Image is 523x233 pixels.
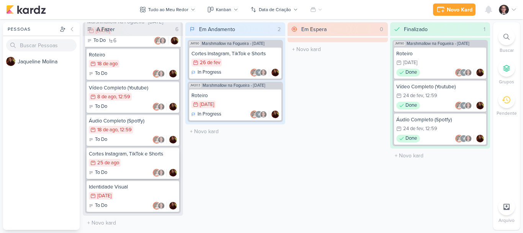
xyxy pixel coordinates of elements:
img: Humberto Piedade [157,136,165,144]
div: To Do [89,202,107,210]
div: Responsável: Jaqueline Molina [271,69,279,76]
span: Marshmallow na Fogueira - Março 2025 [203,83,265,88]
div: 0 [377,25,386,33]
img: Jaqueline Molina [271,69,279,76]
img: Humberto Piedade [464,102,472,109]
div: 24 de fev [403,126,423,131]
div: 24 de fev [403,93,423,98]
img: Humberto Piedade [498,4,509,15]
p: Arquivo [498,217,515,224]
img: Cezar Giusti [455,135,463,142]
div: 18 de ago [97,61,118,66]
span: JM190 [189,41,200,46]
img: Humberto Piedade [464,69,472,76]
img: Jaqueline Molina [169,169,177,177]
div: Colaboradores: Cezar Giusti, Humberto Piedade [154,37,168,45]
div: Identidade Visual [89,183,177,190]
div: Responsável: Jaqueline Molina [476,69,484,76]
p: To Do [95,70,107,78]
div: In Progress [191,69,221,76]
div: To Do [89,103,107,111]
span: JM203 [189,83,201,88]
img: Jaqueline Molina [169,70,177,78]
div: 25 de ago [97,160,119,165]
p: To Do [95,103,107,111]
img: Humberto Piedade [464,135,472,142]
p: To Do [95,169,107,177]
div: Roteiro [89,51,177,58]
img: Cezar Giusti [250,69,258,76]
img: Jaqueline Molina [169,103,177,111]
div: To Do [89,136,107,144]
div: , 12:59 [116,94,130,99]
div: Roteiro [396,50,484,57]
div: Done [396,69,420,76]
div: Colaboradores: Cezar Giusti, Humberto Piedade [153,70,167,78]
div: Done [396,135,420,142]
div: Responsável: Jaqueline Molina [169,136,177,144]
img: Humberto Piedade [157,202,165,210]
img: Jaqueline Molina [476,69,484,76]
div: [DATE] [403,60,417,65]
img: Cezar Giusti [153,136,160,144]
img: Humberto Piedade [260,69,267,76]
div: [DATE] [97,193,111,198]
div: Responsável: Jaqueline Molina [169,202,177,210]
img: Jaqueline Molina [6,57,15,66]
img: kardz.app [6,5,46,14]
div: Colaboradores: Cezar Giusti, Humberto Piedade [153,169,167,177]
img: Cezar Giusti [250,111,258,118]
div: In Progress [191,111,221,118]
span: 6 [113,38,116,43]
li: Ctrl + F [493,28,520,54]
div: Novo Kard [447,6,472,14]
div: A Fazer [96,25,115,33]
input: + Novo kard [392,150,489,161]
img: Jaqueline Molina [476,102,484,109]
div: Responsável: Jaqueline Molina [169,103,177,111]
img: Cezar Giusti [153,202,160,210]
img: Humberto Piedade [157,103,165,111]
input: Buscar Pessoas [6,39,77,51]
div: Colaboradores: Cezar Giusti, Yasmin Marchiori, Humberto Piedade [455,102,474,109]
p: To Do [95,136,107,144]
img: Cezar Giusti [153,169,160,177]
div: Colaboradores: Cezar Giusti, Humberto Piedade [153,202,167,210]
img: Humberto Piedade [157,169,165,177]
input: + Novo kard [84,217,181,228]
div: Cortes Instagram, TikTok e Shorts [89,150,177,157]
p: Done [405,135,417,142]
div: , 12:59 [423,126,437,131]
div: Pessoas [6,26,58,33]
span: Marshmallow na Fogueira - Fevereiro 2025 [202,41,265,46]
p: Done [405,102,417,109]
div: Vídeo Completo (Youtube) [89,84,177,91]
div: To Do [87,37,106,45]
div: 18 de ago [97,127,118,132]
div: To Do [89,169,107,177]
div: Áudio Completo (Spotfy) [89,117,177,124]
input: + Novo kard [187,126,284,137]
div: Responsável: Jaqueline Molina [271,111,279,118]
div: Responsável: Jaqueline Molina [169,169,177,177]
div: 1 [481,25,489,33]
img: Yasmin Marchiori [460,135,467,142]
p: To Do [93,37,106,45]
div: [DATE] [200,102,214,107]
img: Jaqueline Molina [169,202,177,210]
div: Colaboradores: Cezar Giusti, Humberto Piedade [153,103,167,111]
p: In Progress [198,69,221,76]
div: Áudio Completo (Spotfy) [396,116,484,123]
img: Humberto Piedade [260,111,267,118]
p: Buscar [500,47,514,54]
img: Yasmin Marchiori [460,102,467,109]
div: 26 de fev [200,60,220,65]
img: Cezar Giusti [154,37,162,45]
div: Em Espera [301,25,327,33]
img: Humberto Piedade [157,70,165,78]
span: JM190 [394,41,405,46]
div: J a q u e l i n e M o l i n a [18,58,80,66]
div: , 12:59 [118,127,132,132]
div: To Do [89,70,107,78]
img: Yasmin Marchiori [460,69,467,76]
